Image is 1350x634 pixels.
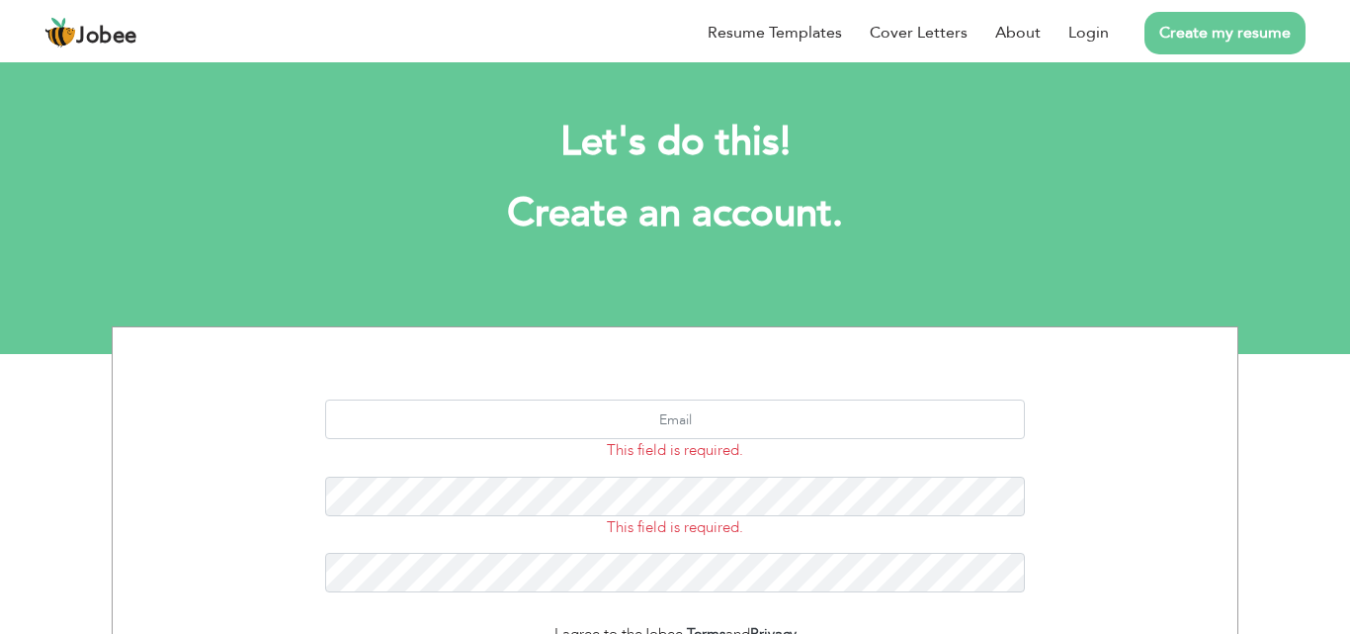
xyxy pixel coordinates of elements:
[325,400,1026,439] input: Email
[870,21,968,45] a: Cover Letters
[607,440,743,460] span: This field is required.
[607,517,743,537] span: This field is required.
[1144,12,1306,54] a: Create my resume
[141,117,1209,168] h2: Let's do this!
[44,17,76,48] img: jobee.io
[141,188,1209,239] h1: Create an account.
[76,26,137,47] span: Jobee
[708,21,842,45] a: Resume Templates
[1068,21,1109,45] a: Login
[995,21,1041,45] a: About
[44,17,137,48] a: Jobee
